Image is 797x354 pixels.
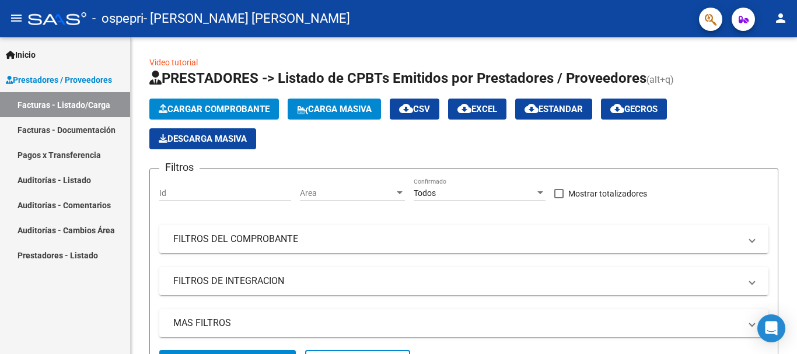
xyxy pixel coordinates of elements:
[399,104,430,114] span: CSV
[757,314,785,342] div: Open Intercom Messenger
[159,309,768,337] mat-expansion-panel-header: MAS FILTROS
[6,73,112,86] span: Prestadores / Proveedores
[399,101,413,115] mat-icon: cloud_download
[159,134,247,144] span: Descarga Masiva
[149,128,256,149] button: Descarga Masiva
[300,188,394,198] span: Area
[390,99,439,120] button: CSV
[457,101,471,115] mat-icon: cloud_download
[173,275,740,288] mat-panel-title: FILTROS DE INTEGRACION
[457,104,497,114] span: EXCEL
[173,233,740,246] mat-panel-title: FILTROS DEL COMPROBANTE
[149,99,279,120] button: Cargar Comprobante
[601,99,667,120] button: Gecros
[173,317,740,330] mat-panel-title: MAS FILTROS
[149,128,256,149] app-download-masive: Descarga masiva de comprobantes (adjuntos)
[297,104,372,114] span: Carga Masiva
[448,99,506,120] button: EXCEL
[610,101,624,115] mat-icon: cloud_download
[774,11,788,25] mat-icon: person
[515,99,592,120] button: Estandar
[9,11,23,25] mat-icon: menu
[144,6,350,31] span: - [PERSON_NAME] [PERSON_NAME]
[525,101,539,115] mat-icon: cloud_download
[414,188,436,198] span: Todos
[159,267,768,295] mat-expansion-panel-header: FILTROS DE INTEGRACION
[159,159,200,176] h3: Filtros
[149,70,646,86] span: PRESTADORES -> Listado de CPBTs Emitidos por Prestadores / Proveedores
[568,187,647,201] span: Mostrar totalizadores
[646,74,674,85] span: (alt+q)
[288,99,381,120] button: Carga Masiva
[525,104,583,114] span: Estandar
[610,104,658,114] span: Gecros
[6,48,36,61] span: Inicio
[149,58,198,67] a: Video tutorial
[159,225,768,253] mat-expansion-panel-header: FILTROS DEL COMPROBANTE
[159,104,270,114] span: Cargar Comprobante
[92,6,144,31] span: - ospepri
